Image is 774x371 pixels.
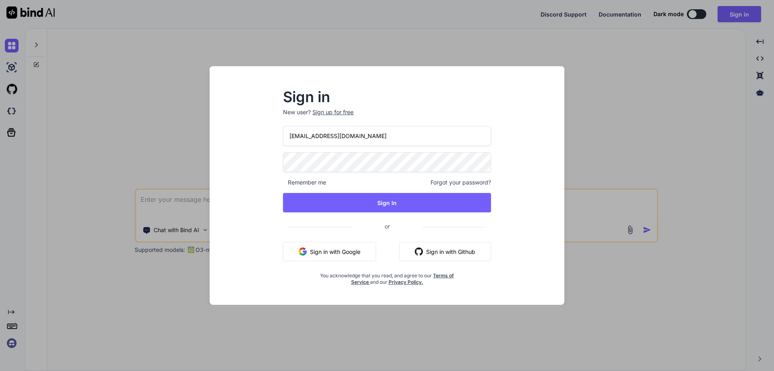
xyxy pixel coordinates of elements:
button: Sign In [283,193,491,212]
span: or [352,216,422,236]
button: Sign in with Github [399,242,491,261]
span: Forgot your password? [431,178,491,187]
img: github [415,247,423,256]
span: Remember me [283,178,326,187]
p: New user? [283,108,491,126]
a: Terms of Service [351,272,454,285]
a: Privacy Policy. [389,279,423,285]
h2: Sign in [283,90,491,103]
div: You acknowledge that you read, and agree to our and our [318,268,456,285]
input: Login or Email [283,126,491,146]
img: google [299,247,307,256]
button: Sign in with Google [283,242,376,261]
div: Sign up for free [312,108,354,116]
